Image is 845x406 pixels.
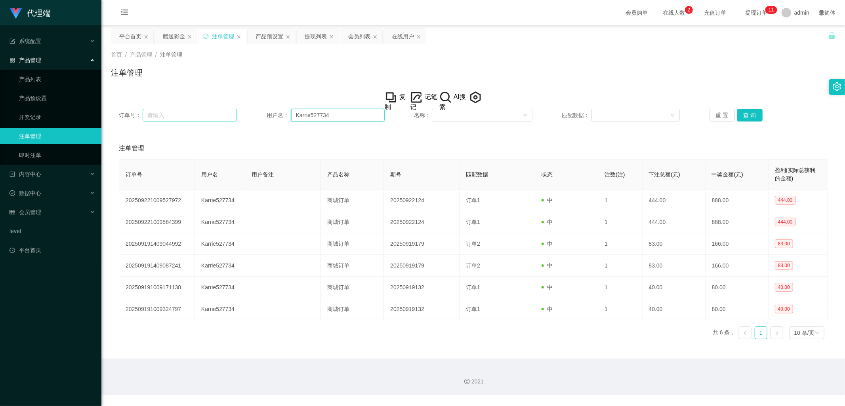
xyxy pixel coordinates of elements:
img: logo.9652507e.png [10,8,22,19]
button: 重 置 [710,109,735,121]
div: 平台首页 [119,29,141,44]
td: 商城订单 [321,298,384,320]
i: 图标: left [743,331,748,336]
div: 提现列表 [305,29,327,44]
span: 中 [542,219,553,225]
span: / [155,51,157,58]
td: 1 [598,233,642,255]
input: 请输入 [291,109,385,121]
i: 图标: close [416,34,421,39]
i: 图标: menu-fold [111,0,138,26]
span: 在线人数 [659,10,689,15]
i: 图标: setting [833,82,841,91]
i: 图标: down [523,113,528,118]
td: 20250919179 [384,255,460,277]
span: 产品名称 [327,171,349,178]
span: 83.00 [775,239,793,248]
span: 中 [542,284,553,290]
button: 查 询 [737,109,763,121]
span: 注单管理 [119,144,144,153]
td: 商城订单 [321,190,384,211]
span: 40.00 [775,283,793,292]
td: 202509221009584399 [119,211,195,233]
i: 图标: table [10,209,15,215]
span: 订单1 [466,284,480,290]
span: 盈利(实际总获利的金额) [775,167,816,182]
li: 下一页 [771,326,783,339]
td: 80.00 [706,298,769,320]
div: 会员列表 [348,29,370,44]
span: 产品管理 [130,51,152,58]
div: 10 条/页 [794,327,814,339]
h1: 注单管理 [111,67,143,79]
img: hH46hMuwJzBHKAAAAAElFTkSuQmCC [439,91,452,104]
td: 商城订单 [321,277,384,298]
i: 图标: close [237,34,241,39]
span: 订单2 [466,262,480,269]
td: 20250919132 [384,277,460,298]
h1: 代理端 [27,0,51,26]
span: 注单管理 [160,51,182,58]
td: 商城订单 [321,211,384,233]
span: 用户备注 [252,171,274,178]
i: 图标: sync [203,34,209,39]
i: 图标: unlock [828,32,835,39]
i: 图标: form [10,38,15,44]
td: 商城订单 [321,255,384,277]
td: 1 [598,298,642,320]
td: 83.00 [643,233,706,255]
span: 40.00 [775,305,793,313]
a: 代理端 [10,9,51,16]
td: 166.00 [706,233,769,255]
td: 1 [598,190,642,211]
a: 注单管理 [19,128,95,144]
div: 2021 [108,378,839,386]
span: 名称： [414,111,432,120]
td: Karrie527734 [195,190,245,211]
span: 产品管理 [10,57,41,63]
span: 订单2 [466,241,480,247]
p: 2 [688,6,690,14]
i: 图标: appstore-o [10,57,15,63]
td: Karrie527734 [195,211,245,233]
span: 期号 [390,171,401,178]
li: 1 [755,326,767,339]
span: 状态 [542,171,553,178]
td: 20250922124 [384,190,460,211]
i: 图标: down [815,330,820,336]
span: 内容中心 [10,171,41,177]
span: 数据中心 [10,190,41,196]
span: 订单1 [466,197,480,203]
td: 20250919179 [384,233,460,255]
div: 产品预设置 [256,29,283,44]
i: 图标: copyright [464,379,470,384]
td: 166.00 [706,255,769,277]
span: 中 [542,241,553,247]
li: 共 6 条， [713,326,736,339]
span: 会员管理 [10,209,41,215]
a: 图标: dashboard平台首页 [10,242,95,258]
span: 提现订单 [741,10,771,15]
i: 图标: close [144,34,149,39]
input: 请输入 [143,109,237,121]
td: 40.00 [643,277,706,298]
a: 产品预设置 [19,90,95,106]
span: 注数(注) [605,171,625,178]
span: 中 [542,197,553,203]
span: 订单号： [119,111,143,120]
i: 图标: profile [10,171,15,177]
i: 图标: close [286,34,290,39]
td: 1 [598,277,642,298]
img: +vywMD4W03sz8AcLhV9TmKVjsAAAAABJRU5ErkJggg== [385,91,397,104]
span: / [125,51,127,58]
span: 订单号 [126,171,142,178]
i: 图标: right [774,331,779,336]
span: 订单1 [466,306,480,312]
a: 即时注单 [19,147,95,163]
span: 订单1 [466,219,480,225]
a: 开奖记录 [19,109,95,125]
span: 首页 [111,51,122,58]
i: 图标: close [187,34,192,39]
td: 80.00 [706,277,769,298]
span: 中 [542,262,553,269]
